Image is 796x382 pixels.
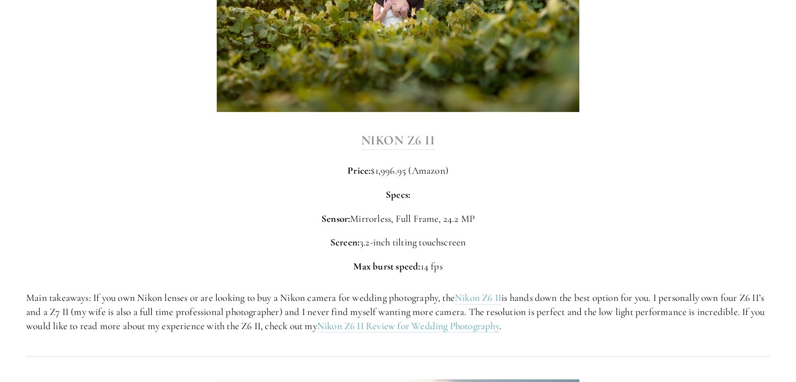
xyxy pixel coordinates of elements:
[321,212,350,224] strong: Sensor:
[361,132,435,148] strong: Nikon Z6 II
[386,188,410,200] strong: Specs:
[353,260,420,272] strong: Max burst speed:
[26,260,770,274] p: 14 fps
[26,212,770,226] p: Mirrorless, Full Frame, 24.2 MP
[26,291,770,333] p: Main takeaways: If you own Nikon lenses or are looking to buy a Nikon camera for wedding photogra...
[317,320,499,333] a: Nikon Z6 II Review for Wedding Photography
[26,164,770,178] p: $1,996.95 (Amazon)
[26,235,770,250] p: 3.2-inch tilting touchscreen
[330,236,360,248] strong: Screen:
[455,291,501,305] a: Nikon Z6 II
[361,132,435,149] a: Nikon Z6 II
[347,164,371,176] strong: Price:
